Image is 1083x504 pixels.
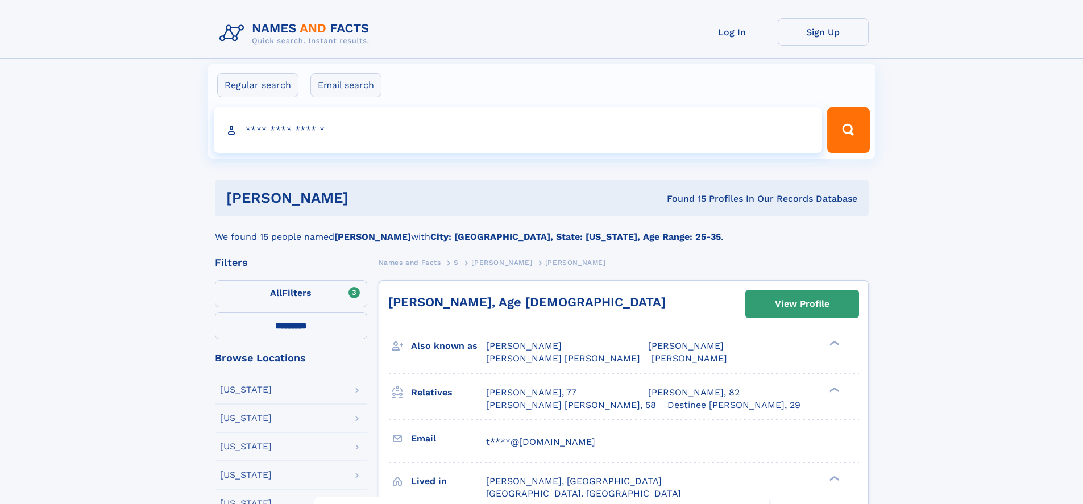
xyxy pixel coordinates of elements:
[430,231,721,242] b: City: [GEOGRAPHIC_DATA], State: [US_STATE], Age Range: 25-35
[778,18,869,46] a: Sign Up
[310,73,381,97] label: Email search
[220,442,272,451] div: [US_STATE]
[220,385,272,394] div: [US_STATE]
[226,191,508,205] h1: [PERSON_NAME]
[454,259,459,266] span: S
[215,18,379,49] img: Logo Names and Facts
[214,107,823,153] input: search input
[508,193,857,205] div: Found 15 Profiles In Our Records Database
[411,383,486,402] h3: Relatives
[215,280,367,307] label: Filters
[648,340,724,351] span: [PERSON_NAME]
[486,353,640,364] span: [PERSON_NAME] [PERSON_NAME]
[379,255,441,269] a: Names and Facts
[411,429,486,448] h3: Email
[471,255,532,269] a: [PERSON_NAME]
[486,488,681,499] span: [GEOGRAPHIC_DATA], [GEOGRAPHIC_DATA]
[471,259,532,266] span: [PERSON_NAME]
[220,414,272,423] div: [US_STATE]
[746,290,858,318] a: View Profile
[827,386,840,393] div: ❯
[215,257,367,268] div: Filters
[486,340,562,351] span: [PERSON_NAME]
[220,470,272,480] div: [US_STATE]
[486,386,576,399] a: [PERSON_NAME], 77
[667,399,800,411] a: Destinee [PERSON_NAME], 29
[545,259,606,266] span: [PERSON_NAME]
[217,73,298,97] label: Regular search
[454,255,459,269] a: S
[648,386,740,399] a: [PERSON_NAME], 82
[827,474,840,482] div: ❯
[388,295,666,309] a: [PERSON_NAME], Age [DEMOGRAPHIC_DATA]
[411,472,486,491] h3: Lived in
[775,291,829,317] div: View Profile
[334,231,411,242] b: [PERSON_NAME]
[411,336,486,356] h3: Also known as
[215,353,367,363] div: Browse Locations
[486,399,656,411] a: [PERSON_NAME] [PERSON_NAME], 58
[486,476,662,486] span: [PERSON_NAME], [GEOGRAPHIC_DATA]
[215,216,869,244] div: We found 15 people named with .
[827,107,869,153] button: Search Button
[270,288,282,298] span: All
[687,18,778,46] a: Log In
[827,340,840,347] div: ❯
[652,353,727,364] span: [PERSON_NAME]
